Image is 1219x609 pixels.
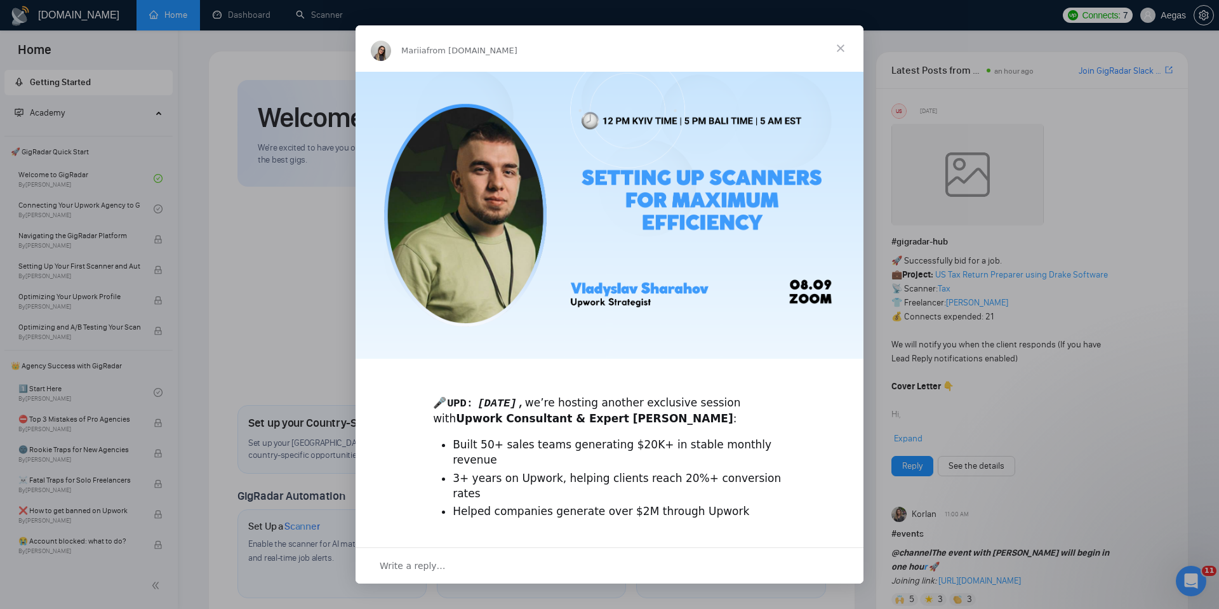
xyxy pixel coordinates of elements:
li: 3+ years on Upwork, helping clients reach 20%+ conversion rates [453,471,786,502]
b: Upwork Consultant & Expert [PERSON_NAME] [456,412,733,425]
img: Profile image for Mariia [371,41,391,61]
code: UPD: [446,397,474,410]
span: from [DOMAIN_NAME] [427,46,517,55]
span: Close [818,25,863,71]
span: Write a reply… [380,558,446,574]
div: He’ll be talking about and find the best matches for you. [433,537,786,567]
code: , [517,397,525,410]
li: Built 50+ sales teams generating $20K+ in stable monthly revenue [453,438,786,468]
code: [DATE] [477,397,517,410]
div: Open conversation and reply [356,547,863,584]
li: Helped companies generate over $2M through Upwork [453,504,786,519]
span: Mariia [401,46,427,55]
div: 🎤 we’re hosting another exclusive session with : [433,380,786,426]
